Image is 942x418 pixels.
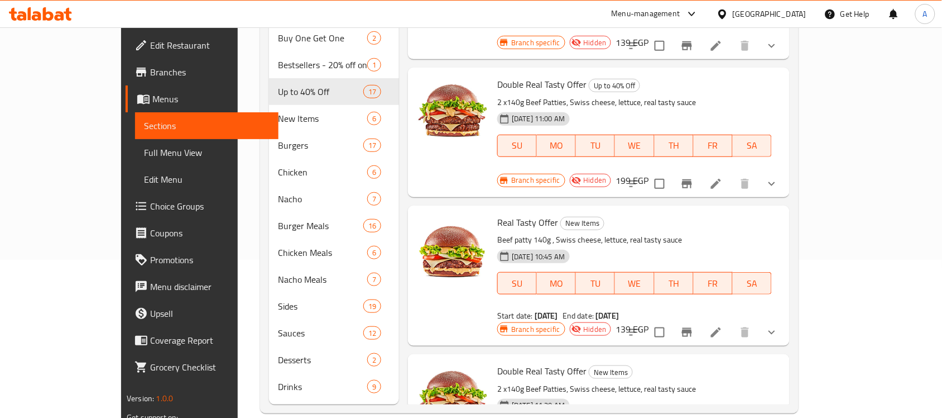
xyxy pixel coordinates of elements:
a: Edit Menu [135,166,278,193]
span: Branches [150,65,270,79]
div: Chicken6 [269,159,399,186]
span: Menus [152,92,270,106]
button: TU [576,135,615,157]
span: [DATE] 11:30 AM [507,400,569,411]
button: sort-choices [621,32,648,59]
span: 19 [364,301,381,312]
button: sort-choices [621,319,648,346]
h6: 199 EGP [616,173,648,188]
span: 7 [368,194,381,205]
button: sort-choices [621,170,648,197]
div: Burgers17 [269,132,399,159]
p: 2 x140g Beef Patties, Swiss cheese, lettuce, real tasty sauce [497,96,772,110]
span: 7 [368,274,381,285]
div: Chicken Meals [278,246,367,259]
a: Upsell [126,300,278,327]
span: Desserts [278,353,367,367]
a: Coupons [126,220,278,246]
button: MO [537,135,576,157]
button: SA [733,135,772,157]
span: WE [619,275,650,292]
span: Select to update [648,321,671,344]
span: Sections [144,119,270,132]
span: Choice Groups [150,199,270,213]
div: Nacho Meals [278,273,367,286]
span: Nacho [278,192,367,206]
span: FR [698,275,728,292]
div: New Items [560,217,604,230]
p: Beef patty 140g , Swiss cheese, lettuce, real tasty sauce [497,233,772,247]
a: Edit menu item [709,39,723,53]
button: SU [497,272,537,294]
span: 17 [364,140,381,151]
span: Full Menu View [144,146,270,159]
span: A [923,8,927,20]
div: items [367,380,381,393]
div: Nacho7 [269,186,399,212]
span: Select to update [648,34,671,58]
a: Edit Restaurant [126,32,278,59]
a: Sections [135,112,278,139]
button: show more [758,319,785,346]
span: [DATE] 11:00 AM [507,113,569,124]
span: Sides [278,300,363,313]
span: Version: [127,391,154,406]
span: Edit Menu [144,173,270,186]
span: Menu disclaimer [150,280,270,293]
span: SU [502,137,532,154]
span: New Items [278,112,367,125]
span: 1 [368,60,381,70]
button: WE [615,135,654,157]
a: Branches [126,59,278,85]
span: Drinks [278,380,367,393]
span: WE [619,137,650,154]
span: Burger Meals [278,219,363,232]
p: 2 x140g Beef Patties, Swiss cheese, lettuce, real tasty sauce [497,382,772,396]
svg: Show Choices [765,177,778,191]
button: delete [732,170,758,197]
span: Promotions [150,253,270,267]
button: TU [576,272,615,294]
div: [GEOGRAPHIC_DATA] [733,8,806,20]
svg: Show Choices [765,39,778,53]
div: Buy One Get One2 [269,25,399,51]
span: TH [659,137,689,154]
span: Edit Restaurant [150,39,270,52]
div: Drinks9 [269,373,399,400]
span: Double Real Tasty Offer [497,363,587,379]
button: Branch-specific-item [674,32,700,59]
div: items [367,192,381,206]
span: 6 [368,113,381,124]
div: New Items [589,365,633,379]
span: Real Tasty Offer [497,214,558,231]
button: delete [732,319,758,346]
b: [DATE] [596,308,619,323]
button: SU [497,135,537,157]
div: Burgers [278,139,363,152]
div: items [367,353,381,367]
span: 16 [364,221,381,231]
span: Branch specific [507,324,564,335]
img: Double Real Tasty Offer [417,77,488,148]
div: Bestsellers - 20% off on selected items1 [269,51,399,78]
span: 6 [368,167,381,178]
span: Coupons [150,226,270,240]
div: items [363,219,381,232]
div: Desserts2 [269,346,399,373]
div: Nacho Meals7 [269,266,399,293]
img: Real Tasty Offer [417,215,488,286]
span: 2 [368,355,381,365]
span: 1.0.0 [156,391,174,406]
div: items [363,139,381,152]
a: Menu disclaimer [126,273,278,300]
button: delete [732,32,758,59]
span: TU [580,137,611,154]
span: Bestsellers - 20% off on selected items [278,58,367,72]
span: Hidden [579,175,611,186]
button: Branch-specific-item [674,170,700,197]
nav: Menu sections [269,20,399,405]
button: show more [758,32,785,59]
